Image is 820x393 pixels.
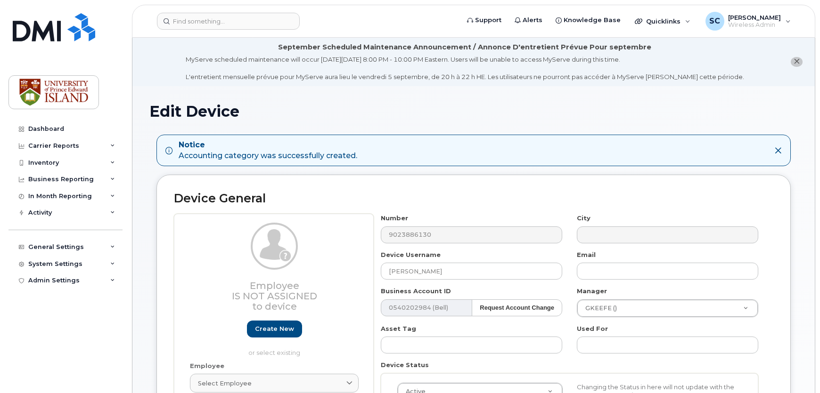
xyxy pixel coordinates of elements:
label: Email [577,250,596,259]
strong: Notice [179,140,357,151]
a: Create new [247,321,302,338]
button: Request Account Change [472,299,562,317]
div: MyServe scheduled maintenance will occur [DATE][DATE] 8:00 PM - 10:00 PM Eastern. Users will be u... [186,55,744,81]
label: Employee [190,361,224,370]
label: Business Account ID [381,287,451,296]
a: Select employee [190,374,359,393]
a: GKEEFE () [577,300,758,317]
div: Accounting category was successfully created. [179,140,357,161]
label: City [577,214,590,223]
span: Select employee [198,379,252,388]
button: close notification [791,57,803,67]
label: Asset Tag [381,324,416,333]
label: Used For [577,324,608,333]
label: Device Username [381,250,441,259]
h2: Device General [174,192,773,205]
label: Manager [577,287,607,296]
strong: Request Account Change [480,304,554,311]
label: Device Status [381,361,429,369]
h1: Edit Device [149,103,798,120]
h3: Employee [190,281,359,312]
label: Number [381,214,408,223]
div: September Scheduled Maintenance Announcement / Annonce D'entretient Prévue Pour septembre [278,42,651,52]
p: or select existing [190,348,359,357]
span: to device [252,301,297,312]
span: GKEEFE () [580,304,617,313]
span: Is not assigned [232,290,317,302]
